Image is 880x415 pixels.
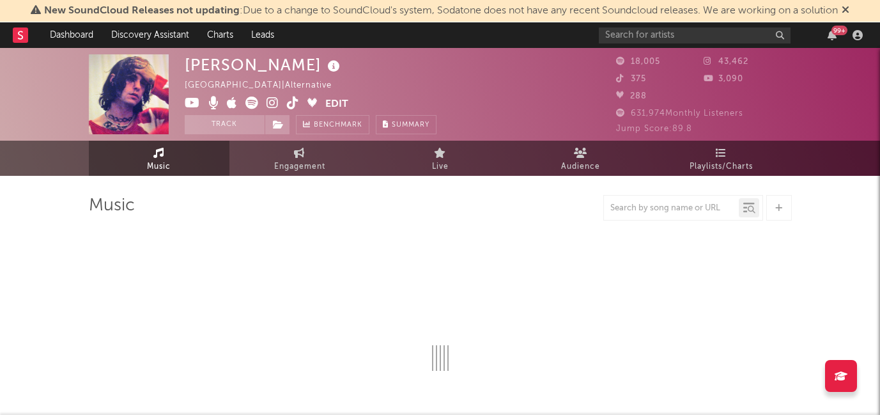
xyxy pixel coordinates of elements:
a: Charts [198,22,242,48]
button: Edit [325,97,348,113]
span: : Due to a change to SoundCloud's system, Sodatone does not have any recent Soundcloud releases. ... [44,6,838,16]
div: [GEOGRAPHIC_DATA] | Alternative [185,78,346,93]
span: 375 [616,75,646,83]
button: Summary [376,115,436,134]
span: Playlists/Charts [690,159,753,175]
span: 18,005 [616,58,660,66]
a: Live [370,141,511,176]
span: Live [432,159,449,175]
a: Music [89,141,229,176]
span: Audience [561,159,600,175]
span: Dismiss [842,6,849,16]
span: Summary [392,121,429,129]
span: Music [147,159,171,175]
a: Playlists/Charts [651,141,792,176]
span: New SoundCloud Releases not updating [44,6,240,16]
button: Track [185,115,265,134]
a: Dashboard [41,22,102,48]
button: 99+ [828,30,837,40]
a: Discovery Assistant [102,22,198,48]
input: Search for artists [599,27,791,43]
div: 99 + [831,26,847,35]
span: Engagement [274,159,325,175]
input: Search by song name or URL [604,203,739,214]
a: Engagement [229,141,370,176]
a: Audience [511,141,651,176]
span: 288 [616,92,647,100]
span: Jump Score: 89.8 [616,125,692,133]
a: Leads [242,22,283,48]
span: 631,974 Monthly Listeners [616,109,743,118]
span: 43,462 [704,58,748,66]
a: Benchmark [296,115,369,134]
span: 3,090 [704,75,743,83]
div: [PERSON_NAME] [185,54,343,75]
span: Benchmark [314,118,362,133]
